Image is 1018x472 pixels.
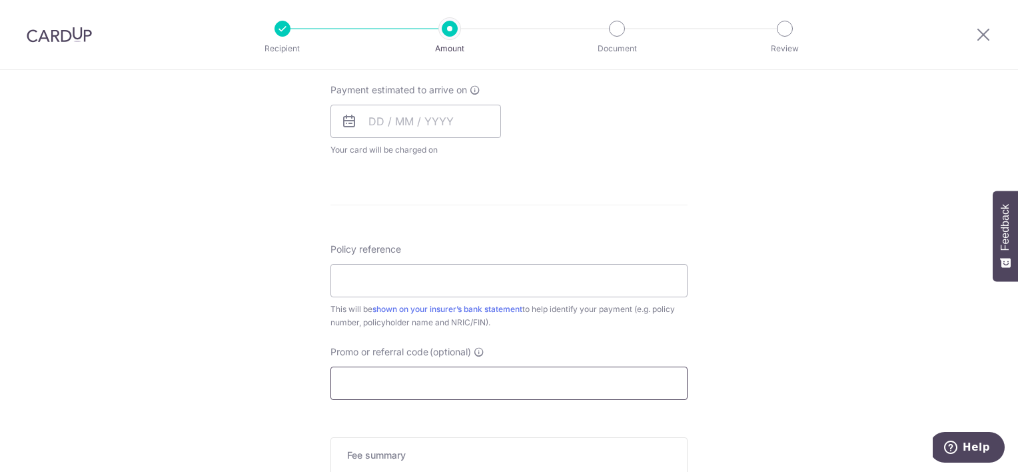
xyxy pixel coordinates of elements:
[430,345,471,359] span: (optional)
[330,345,428,359] span: Promo or referral code
[330,83,467,97] span: Payment estimated to arrive on
[400,42,499,55] p: Amount
[933,432,1005,465] iframe: Opens a widget where you can find more information
[736,42,834,55] p: Review
[999,204,1011,251] span: Feedback
[568,42,666,55] p: Document
[330,105,501,138] input: DD / MM / YYYY
[233,42,332,55] p: Recipient
[330,303,688,329] div: This will be to help identify your payment (e.g. policy number, policyholder name and NRIC/FIN).
[372,304,522,314] a: shown on your insurer’s bank statement
[330,243,401,256] label: Policy reference
[993,191,1018,281] button: Feedback - Show survey
[347,449,671,462] h5: Fee summary
[330,143,501,157] span: Your card will be charged on
[27,27,92,43] img: CardUp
